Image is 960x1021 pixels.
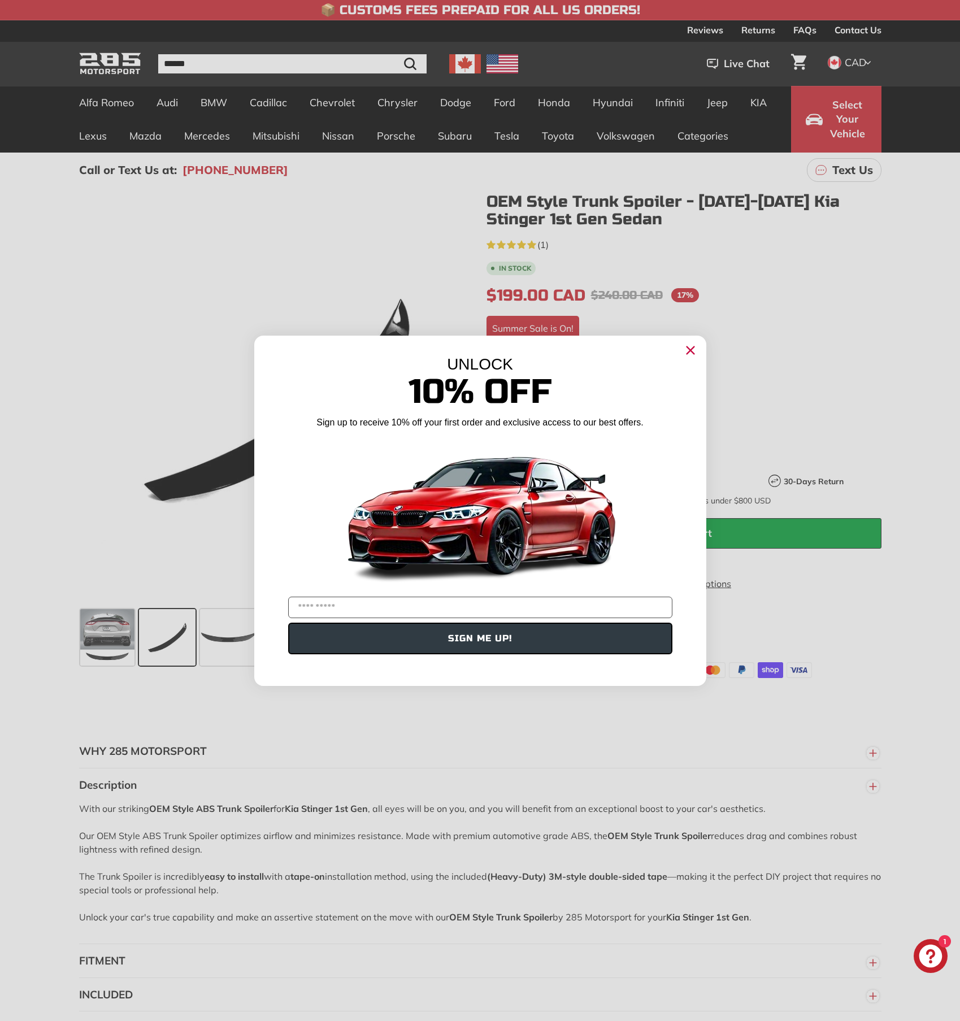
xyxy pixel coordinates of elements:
button: Close dialog [681,341,700,359]
span: 10% Off [409,371,552,412]
button: SIGN ME UP! [288,623,672,654]
inbox-online-store-chat: Shopify online store chat [910,939,951,976]
img: Banner showing BMW 4 Series Body kit [339,433,622,592]
span: UNLOCK [447,355,513,373]
span: Sign up to receive 10% off your first order and exclusive access to our best offers. [316,418,643,427]
input: YOUR EMAIL [288,597,672,618]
